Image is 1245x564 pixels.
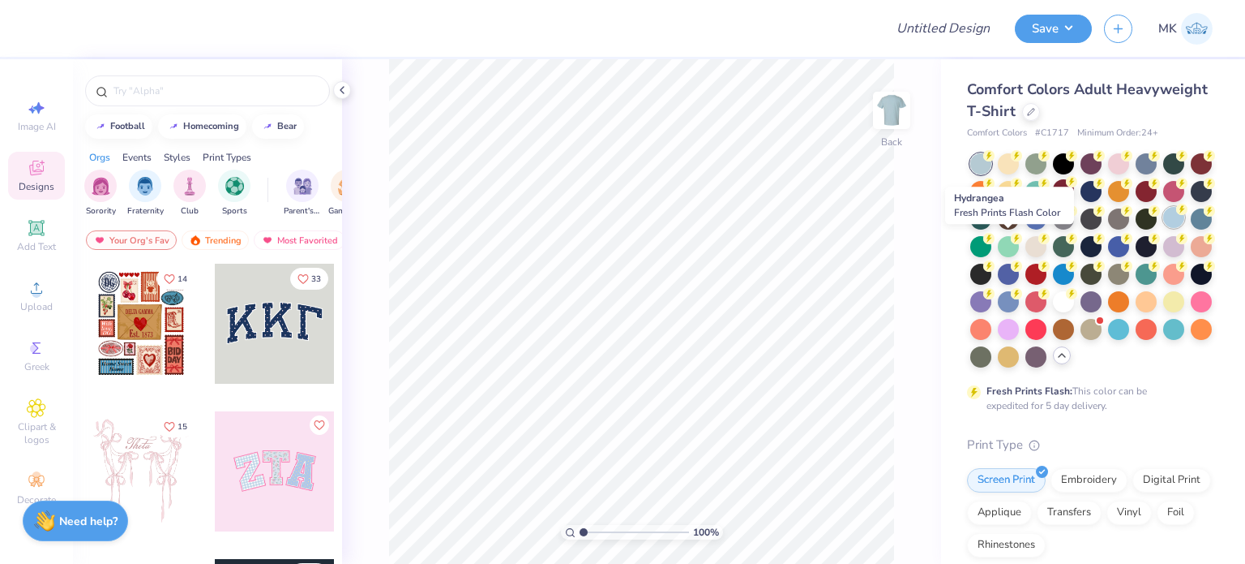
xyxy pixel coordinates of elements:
span: Comfort Colors [967,127,1027,140]
div: Styles [164,150,190,165]
span: # C1717 [1035,127,1069,140]
div: football [110,122,145,131]
button: filter button [173,170,206,217]
div: filter for Parent's Weekend [284,170,321,217]
div: Back [881,135,902,149]
strong: Need help? [59,514,118,529]
img: trend_line.gif [94,122,107,131]
img: Fraternity Image [136,177,154,196]
span: Upload [20,300,53,313]
img: Muskan Kumari [1181,13,1213,45]
button: filter button [284,170,321,217]
button: bear [252,114,304,139]
div: Events [122,150,152,165]
div: filter for Fraternity [127,170,164,217]
span: 100 % [693,525,719,540]
button: Save [1015,15,1092,43]
span: Designs [19,180,54,193]
button: Like [310,415,329,435]
span: Sports [222,205,247,217]
strong: Fresh Prints Flash: [986,385,1072,398]
img: trending.gif [189,235,202,246]
button: homecoming [158,114,246,139]
span: Minimum Order: 24 + [1077,127,1158,140]
div: homecoming [183,122,239,131]
div: Screen Print [967,468,1046,493]
img: Game Day Image [338,177,357,196]
button: filter button [84,170,117,217]
div: Print Type [967,436,1213,454]
span: Add Text [17,240,56,253]
img: most_fav.gif [93,235,106,246]
div: bear [277,122,297,131]
span: 33 [311,275,321,283]
span: 14 [178,275,187,283]
img: Parent's Weekend Image [293,177,312,196]
button: Like [290,268,328,290]
button: Like [156,415,195,437]
div: Foil [1157,501,1195,525]
div: Orgs [89,150,110,165]
span: Comfort Colors Adult Heavyweight T-Shirt [967,80,1208,121]
img: Sorority Image [92,177,110,196]
div: Trending [182,230,249,250]
button: Like [156,268,195,290]
span: Greek [24,360,49,373]
a: MK [1158,13,1213,45]
div: Hydrangea [945,187,1074,224]
img: most_fav.gif [261,235,274,246]
img: trend_line.gif [261,122,274,131]
div: Rhinestones [967,533,1046,558]
div: filter for Club [173,170,206,217]
button: filter button [127,170,164,217]
img: Sports Image [225,177,244,196]
span: MK [1158,19,1177,38]
div: filter for Game Day [328,170,366,217]
div: Your Org's Fav [86,230,177,250]
div: This color can be expedited for 5 day delivery. [986,384,1186,413]
div: Print Types [203,150,251,165]
span: Fresh Prints Flash Color [954,206,1060,219]
div: Embroidery [1050,468,1127,493]
button: filter button [218,170,250,217]
img: Back [875,94,908,127]
div: filter for Sorority [84,170,117,217]
button: filter button [328,170,366,217]
div: filter for Sports [218,170,250,217]
span: Club [181,205,199,217]
span: Game Day [328,205,366,217]
span: Decorate [17,493,56,506]
img: Club Image [181,177,199,196]
span: 15 [178,423,187,431]
span: Fraternity [127,205,164,217]
span: Image AI [18,120,56,133]
span: Clipart & logos [8,420,65,446]
input: Untitled Design [883,12,1003,45]
span: Sorority [86,205,116,217]
img: trend_line.gif [167,122,180,131]
div: Applique [967,501,1032,525]
div: Transfers [1037,501,1102,525]
div: Most Favorited [254,230,345,250]
div: Digital Print [1132,468,1211,493]
button: football [85,114,152,139]
div: Vinyl [1106,501,1152,525]
span: Parent's Weekend [284,205,321,217]
input: Try "Alpha" [112,83,319,99]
